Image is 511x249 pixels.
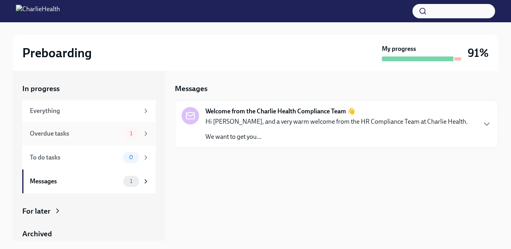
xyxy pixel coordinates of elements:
span: 1 [125,130,137,136]
span: 1 [125,178,137,184]
a: In progress [22,84,156,94]
div: Everything [30,107,139,115]
h3: 91% [468,46,489,60]
a: For later [22,206,156,216]
p: We want to get you... [205,132,468,141]
span: 0 [124,154,138,160]
img: CharlieHealth [16,5,60,18]
a: Messages1 [22,169,156,193]
strong: Welcome from the Charlie Health Compliance Team 👋 [205,107,355,116]
a: Overdue tasks1 [22,122,156,146]
a: Archived [22,229,156,239]
p: Hi [PERSON_NAME], and a very warm welcome from the HR Compliance Team at Charlie Health. [205,117,468,126]
a: Everything [22,100,156,122]
h2: Preboarding [22,45,92,61]
strong: My progress [382,45,416,53]
a: To do tasks0 [22,146,156,169]
div: For later [22,206,50,216]
div: Overdue tasks [30,129,120,138]
h5: Messages [175,84,207,94]
div: Messages [30,177,120,186]
div: To do tasks [30,153,120,162]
